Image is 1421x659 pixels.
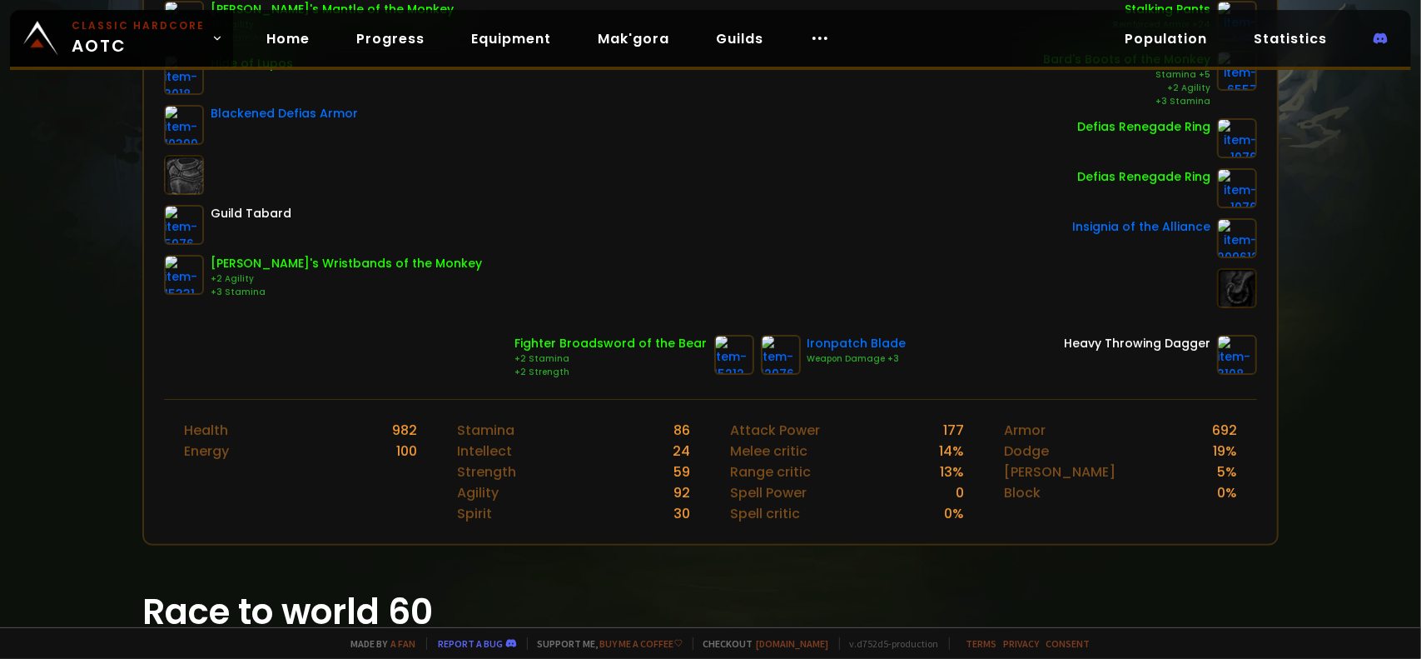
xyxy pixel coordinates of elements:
a: Statistics [1240,22,1340,56]
img: item-15331 [164,255,204,295]
span: v. d752d5 - production [839,637,939,650]
div: Range critic [731,462,812,482]
div: Dodge [1004,441,1049,462]
span: Checkout [693,637,829,650]
div: 19 % [1213,441,1237,462]
div: Armor [1004,420,1046,441]
a: Privacy [1004,637,1040,650]
h1: Race to world 60 [142,586,1279,638]
img: item-209612 [1217,218,1257,258]
div: Strength [457,462,516,482]
a: [DOMAIN_NAME] [757,637,829,650]
div: Stamina +5 [1043,68,1210,82]
div: +2 Strength [515,366,708,379]
a: Population [1111,22,1220,56]
div: Spell critic [731,503,801,524]
div: Fighter Broadsword of the Bear [515,335,708,352]
div: +2 Agility [1043,82,1210,95]
div: Intellect [457,441,512,462]
div: 86 [674,420,691,441]
a: Terms [966,637,997,650]
div: 100 [396,441,417,462]
small: Classic Hardcore [72,18,205,33]
img: item-12976 [761,335,801,375]
div: 177 [943,420,964,441]
a: Equipment [458,22,564,56]
a: Progress [343,22,438,56]
div: 59 [674,462,691,482]
a: Mak'gora [584,22,683,56]
img: item-3108 [1217,335,1257,375]
span: AOTC [72,18,205,58]
div: Defias Renegade Ring [1077,118,1210,136]
div: Ironpatch Blade [807,335,907,352]
div: Spell Power [731,482,807,503]
div: [PERSON_NAME]'s Wristbands of the Monkey [211,255,482,272]
div: [PERSON_NAME]'s Mantle of the Monkey [211,1,454,18]
div: 5 % [1217,462,1237,482]
a: Report a bug [439,637,504,650]
div: 14 % [939,441,964,462]
div: Blackened Defias Armor [211,105,358,122]
div: 0 % [944,503,964,524]
div: 982 [392,420,417,441]
div: 692 [1212,420,1237,441]
div: Weapon Damage +3 [807,352,907,366]
span: Support me, [527,637,683,650]
div: Block [1004,482,1041,503]
div: +2 Stamina [515,352,708,366]
a: Guilds [703,22,777,56]
div: Heavy Throwing Dagger [1064,335,1210,352]
img: item-10399 [164,105,204,145]
div: 92 [674,482,691,503]
div: Attack Power [731,420,821,441]
div: Melee critic [731,441,808,462]
div: +2 Agility [211,272,482,286]
div: Agility [457,482,499,503]
div: Stalking Pants [1113,1,1210,18]
a: Consent [1046,637,1091,650]
div: [PERSON_NAME] [1004,462,1115,482]
img: item-3018 [164,55,204,95]
div: Energy [184,441,229,462]
a: Home [253,22,323,56]
img: item-15212 [714,335,754,375]
div: 0 [956,482,964,503]
div: 13 % [940,462,964,482]
a: Buy me a coffee [600,637,683,650]
div: Guild Tabard [211,205,291,222]
div: Stamina [457,420,514,441]
a: a fan [391,637,416,650]
img: item-1076 [1217,118,1257,158]
img: item-5976 [164,205,204,245]
div: Health [184,420,228,441]
img: item-1076 [1217,168,1257,208]
a: Classic HardcoreAOTC [10,10,233,67]
div: Insignia of the Alliance [1072,218,1210,236]
div: 30 [674,503,691,524]
div: 24 [673,441,691,462]
img: item-6557 [1217,51,1257,91]
div: 0 % [1217,482,1237,503]
span: Made by [341,637,416,650]
div: Defias Renegade Ring [1077,168,1210,186]
div: +3 Stamina [1043,95,1210,108]
div: Spirit [457,503,492,524]
div: +3 Stamina [211,286,482,299]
